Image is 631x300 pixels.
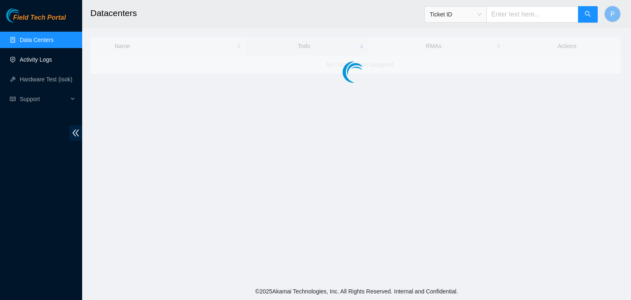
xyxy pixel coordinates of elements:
[6,15,66,25] a: Akamai TechnologiesField Tech Portal
[20,37,53,43] a: Data Centers
[82,283,631,300] footer: © 2025 Akamai Technologies, Inc. All Rights Reserved. Internal and Confidential.
[604,6,621,22] button: P
[13,14,66,22] span: Field Tech Portal
[20,91,68,107] span: Support
[578,6,598,23] button: search
[20,56,52,63] a: Activity Logs
[6,8,41,23] img: Akamai Technologies
[610,9,615,19] span: P
[10,96,16,102] span: read
[69,125,82,141] span: double-left
[585,11,591,18] span: search
[486,6,578,23] input: Enter text here...
[20,76,72,83] a: Hardware Test (isok)
[430,8,481,21] span: Ticket ID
